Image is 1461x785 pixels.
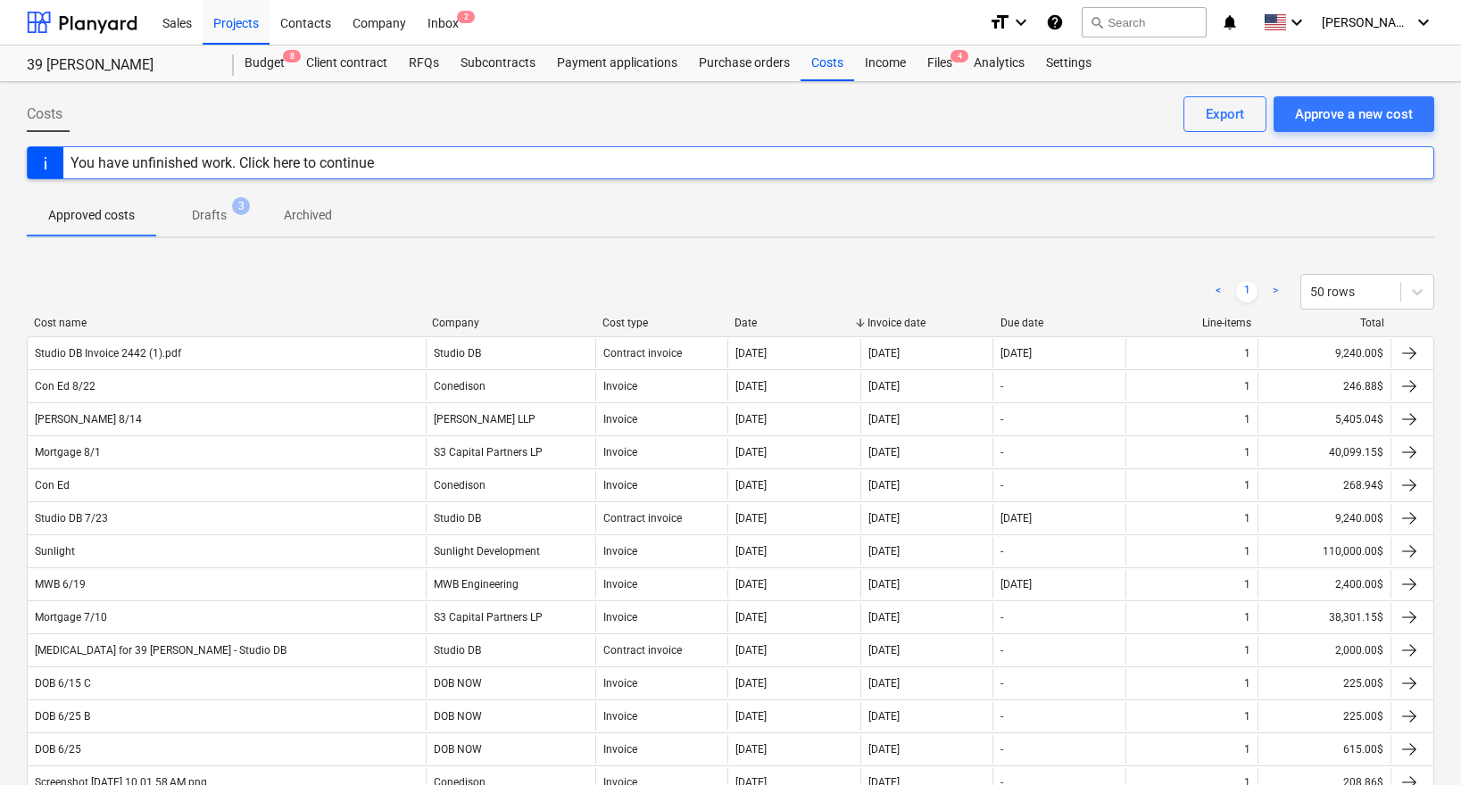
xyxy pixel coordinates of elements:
div: Invoice [603,578,637,591]
div: 110,000.00$ [1258,537,1390,566]
div: [DATE] [735,677,767,690]
div: You have unfinished work. Click here to continue [71,154,374,171]
span: 3 [232,197,250,215]
div: [DATE] [735,479,767,492]
div: Payment applications [546,45,688,81]
div: 225.00$ [1258,669,1390,698]
div: Date [735,317,853,329]
div: [DATE] [735,611,767,624]
div: - [1000,380,1003,392]
div: Contract invoice [603,512,682,525]
div: [DATE] [735,380,767,392]
button: Export [1183,96,1266,132]
div: [DATE] [735,512,767,525]
div: Conedison [434,380,486,392]
div: 1 [1244,347,1250,359]
div: [DATE] [868,578,900,591]
a: Costs [801,45,854,81]
div: MWB Engineering [434,578,519,591]
a: RFQs [398,45,450,81]
div: Invoice [603,380,637,392]
div: Studio DB [434,512,481,525]
div: [DATE] [735,743,767,756]
div: - [1000,479,1003,492]
div: Invoice [603,677,637,690]
iframe: Chat Widget [1372,699,1461,785]
div: 39 [PERSON_NAME] [27,56,212,75]
div: Invoice [603,479,637,492]
div: Cost type [602,317,721,329]
div: Mortgage 8/1 [35,446,101,459]
div: [DATE] [735,347,767,359]
a: Settings [1035,45,1102,81]
div: - [1000,710,1003,723]
div: 9,240.00$ [1258,504,1390,533]
div: [DATE] [868,347,900,359]
div: Contract invoice [603,347,682,359]
div: - [1000,446,1003,459]
div: [DATE] [868,644,900,657]
div: Invoice [603,446,637,459]
i: keyboard_arrow_down [1010,12,1032,33]
a: Purchase orders [688,45,801,81]
div: Studio DB Invoice 2442 (1).pdf [35,347,181,359]
div: [DATE] [1000,347,1032,359]
div: [DATE] [868,743,900,756]
div: DOB NOW [434,710,482,723]
div: Cost name [34,317,418,329]
div: Line-items [1133,317,1252,329]
button: Search [1082,7,1207,37]
div: S3 Capital Partners LP [434,611,543,624]
div: Files [917,45,963,81]
div: [DATE] [735,710,767,723]
div: 1 [1244,677,1250,690]
div: 1 [1244,611,1250,624]
div: - [1000,545,1003,558]
button: Approve a new cost [1274,96,1434,132]
div: Invoice [603,611,637,624]
div: [DATE] [868,611,900,624]
div: Invoice [603,545,637,558]
div: 40,099.15$ [1258,438,1390,467]
span: Costs [27,103,62,125]
a: Subcontracts [450,45,546,81]
div: [PERSON_NAME] 8/14 [35,413,142,426]
div: [DATE] [735,545,767,558]
p: Drafts [192,206,227,225]
div: Client contract [295,45,398,81]
a: Budget8 [234,45,295,81]
div: Company [432,317,587,329]
div: Invoice [603,743,637,756]
div: [DATE] [735,413,767,426]
div: Analytics [963,45,1035,81]
i: Knowledge base [1046,12,1064,33]
div: Total [1266,317,1384,329]
a: Page 1 is your current page [1236,281,1258,302]
div: DOB NOW [434,677,482,690]
div: Income [854,45,917,81]
div: [DATE] [735,578,767,591]
div: [DATE] [868,512,900,525]
div: Due date [1000,317,1119,329]
div: MWB 6/19 [35,578,86,591]
div: Studio DB [434,347,481,359]
div: [MEDICAL_DATA] for 39 [PERSON_NAME] - Studio DB [35,644,286,657]
div: S3 Capital Partners LP [434,446,543,459]
span: [PERSON_NAME] [1322,15,1411,29]
span: 8 [283,50,301,62]
div: 1 [1244,743,1250,756]
div: [DATE] [868,710,900,723]
div: 246.88$ [1258,372,1390,401]
div: 38,301.15$ [1258,603,1390,632]
div: Sunlight [35,545,75,558]
p: Archived [284,206,332,225]
div: 225.00$ [1258,702,1390,731]
i: keyboard_arrow_down [1286,12,1307,33]
div: [DATE] [868,380,900,392]
p: Approved costs [48,206,135,225]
